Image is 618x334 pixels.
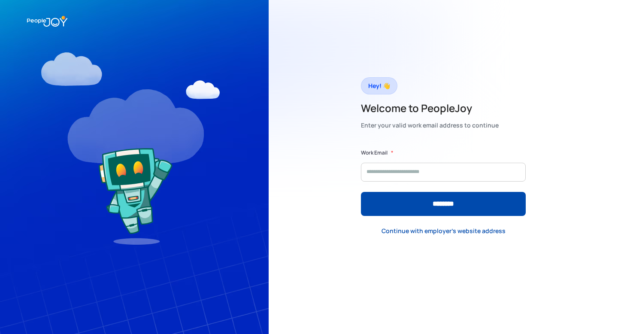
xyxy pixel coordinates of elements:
[368,80,390,92] div: Hey! 👋
[361,149,388,157] label: Work Email
[361,119,499,131] div: Enter your valid work email address to continue
[382,227,506,235] div: Continue with employer's website address
[361,149,526,216] form: Form
[361,101,499,115] h2: Welcome to PeopleJoy
[375,222,512,240] a: Continue with employer's website address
